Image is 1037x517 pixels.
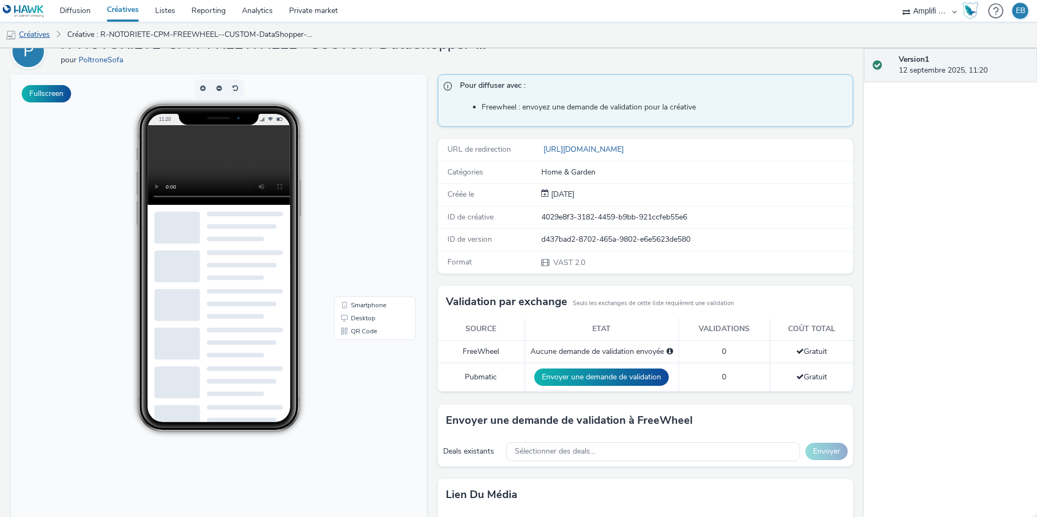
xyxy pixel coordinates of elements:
[534,369,669,386] button: Envoyer une demande de validation
[770,318,854,340] th: Coût total
[722,346,726,357] span: 0
[148,42,160,48] span: 11:20
[1016,3,1025,19] div: EB
[438,340,524,363] td: FreeWheel
[443,446,501,457] div: Deals existants
[796,346,827,357] span: Gratuit
[438,318,524,340] th: Source
[446,487,517,503] h3: Lien du média
[482,102,848,113] li: Freewheel : envoyez une demande de validation pour la créative
[552,257,585,268] span: VAST 2.0
[325,250,402,263] li: QR Code
[447,257,472,267] span: Format
[61,55,79,65] span: pour
[325,224,402,237] li: Smartphone
[447,144,511,154] span: URL de redirection
[447,234,492,244] span: ID de version
[722,372,726,382] span: 0
[62,22,321,48] a: Créative : R-NOTORIETE-CPM-FREEWHEEL--CUSTOM-DataShopper-PREROLL-1x1-Multidevice-15s-$427404067$-...
[438,363,524,392] td: Pubmatic
[446,294,567,310] h3: Validation par exchange
[667,346,673,357] div: Sélectionnez un deal ci-dessous et cliquez sur Envoyer pour envoyer une demande de validation à F...
[805,443,848,460] button: Envoyer
[340,241,364,247] span: Desktop
[573,299,734,308] small: Seuls les exchanges de cette liste requièrent une validation
[11,46,50,56] a: P
[340,254,366,260] span: QR Code
[340,228,375,234] span: Smartphone
[530,346,673,357] div: Aucune demande de validation envoyée
[899,54,1028,76] div: 12 septembre 2025, 11:20
[524,318,678,340] th: Etat
[3,4,44,18] img: undefined Logo
[678,318,770,340] th: Validations
[446,412,693,429] h3: Envoyer une demande de validation à FreeWheel
[22,85,71,102] button: Fullscreen
[549,189,574,200] div: Création 12 septembre 2025, 11:20
[447,167,483,177] span: Catégories
[549,189,574,199] span: [DATE]
[796,372,827,382] span: Gratuit
[899,54,929,64] strong: Version 1
[541,212,852,223] div: 4029e8f3-3182-4459-b9bb-921ccfeb55e6
[541,167,852,178] div: Home & Garden
[541,234,852,245] div: d437bad2-8702-465a-9802-e6e5623de580
[5,30,16,41] img: mobile
[325,237,402,250] li: Desktop
[541,144,628,154] a: [URL][DOMAIN_NAME]
[515,447,595,456] span: Sélectionner des deals...
[962,2,983,20] a: Hawk Academy
[447,189,474,199] span: Créée le
[962,2,978,20] img: Hawk Academy
[79,55,127,65] a: PoltroneSofa
[447,212,494,222] span: ID de créative
[23,36,34,67] div: P
[460,80,842,94] span: Pour diffuser avec :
